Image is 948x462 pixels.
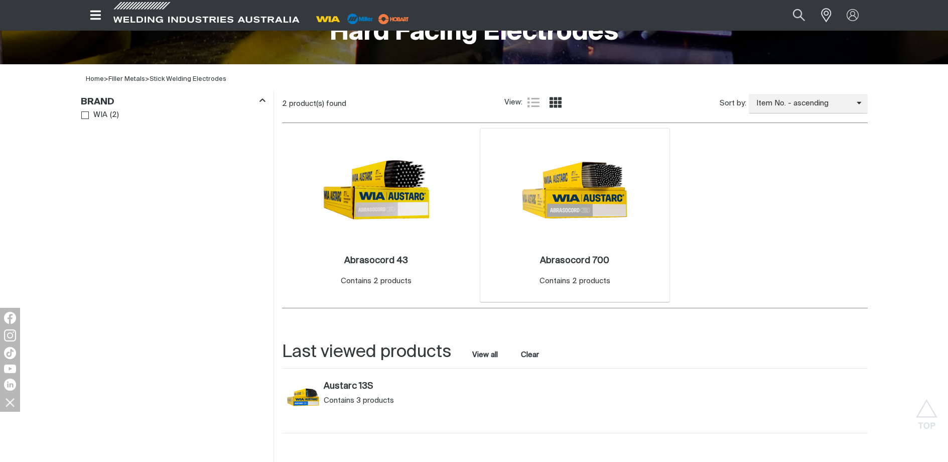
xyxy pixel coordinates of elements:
[540,256,609,265] h2: Abrasocord 700
[81,108,108,122] a: WIA
[324,381,472,392] a: Austarc 13S
[4,347,16,359] img: TikTok
[86,76,104,82] a: Home
[720,98,746,109] span: Sort by:
[472,350,498,360] a: View all last viewed products
[323,136,430,244] img: Abrasocord 43
[282,91,868,117] section: Product list controls
[150,76,226,82] a: Stick Welding Electrodes
[749,98,857,109] span: Item No. - ascending
[104,76,108,82] span: >
[539,276,610,287] div: Contains 2 products
[540,255,609,267] a: Abrasocord 700
[782,4,816,27] button: Search products
[519,348,541,362] button: Clear all last viewed products
[769,4,816,27] input: Product name or item number...
[375,15,412,23] a: miller
[915,399,938,422] button: Scroll to top
[4,379,16,391] img: LinkedIn
[4,312,16,324] img: Facebook
[282,341,451,364] h2: Last viewed products
[287,381,319,413] img: Austarc 13S
[324,396,472,406] div: Contains 3 products
[289,100,346,107] span: product(s) found
[344,256,408,265] h2: Abrasocord 43
[282,379,477,423] article: Austarc 13S (Austarc 13S)
[4,365,16,373] img: YouTube
[2,394,19,411] img: hide socials
[108,76,145,82] a: Filler Metals
[81,91,265,123] aside: Filters
[145,76,150,82] span: >
[81,96,114,108] h3: Brand
[282,99,504,109] div: 2
[4,329,16,341] img: Instagram
[344,255,408,267] a: Abrasocord 43
[521,136,628,244] img: Abrasocord 700
[527,96,539,108] a: List view
[375,12,412,27] img: miller
[330,17,618,49] h1: Hard Facing Electrodes
[504,97,522,108] span: View:
[93,109,107,121] span: WIA
[110,109,119,121] span: ( 2 )
[341,276,412,287] div: Contains 2 products
[81,94,265,108] div: Brand
[81,108,265,122] ul: Brand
